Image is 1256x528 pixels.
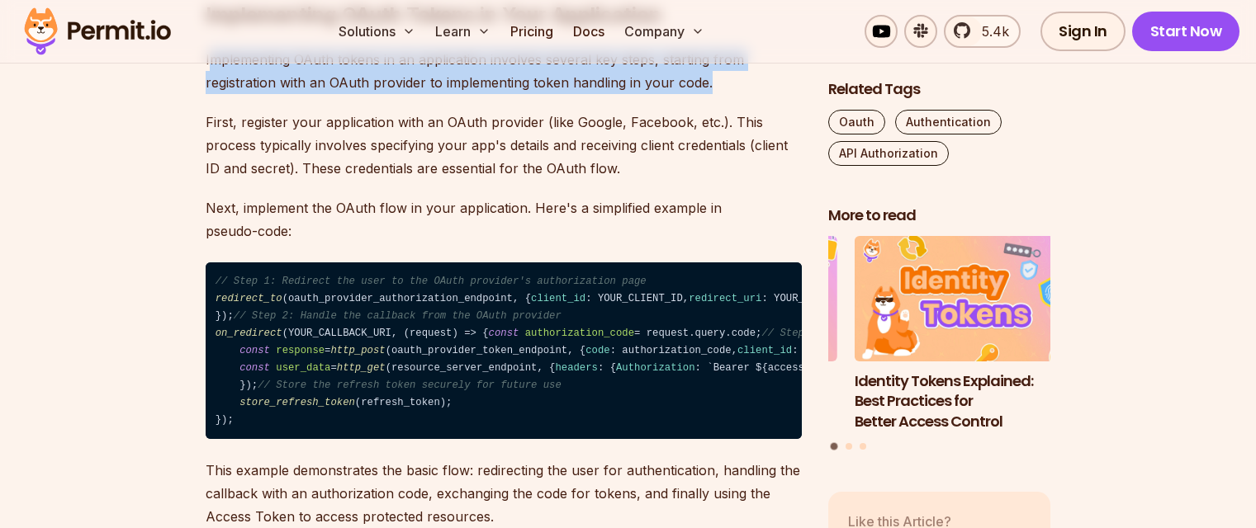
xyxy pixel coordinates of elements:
[206,196,802,243] p: Next, implement the OAuth flow in your application. Here's a simplified example in pseudo-code:
[1132,12,1240,51] a: Start Now
[616,362,695,374] span: Authorization
[828,141,949,166] a: API Authorization
[761,328,1138,339] span: // Step 3: Exchange the authorization code for an access token
[239,397,355,408] span: store_refresh_token
[337,362,386,374] span: http_get
[855,236,1078,432] li: 1 of 3
[860,442,866,449] button: Go to slide 3
[737,345,792,356] span: client_id
[234,310,562,322] span: // Step 2: Handle the callback from the OAuth provider
[206,459,802,528] p: This example demonstrates the basic flow: redirecting the user for authentication, handling the c...
[525,328,634,339] span: authorization_code
[258,379,562,391] span: // Store the refresh token securely for future use
[216,276,647,287] span: // Step 1: Redirect the user to the OAuth provider's authorization page
[585,345,609,356] span: code
[895,110,1002,134] a: Authentication
[332,15,422,48] button: Solutions
[846,442,852,449] button: Go to slide 2
[828,110,885,134] a: Oauth
[614,370,837,431] h3: Best Practices for Authentication and Authorization in API
[689,293,761,304] span: redirect_uri
[828,236,1051,452] div: Posts
[504,15,560,48] a: Pricing
[614,236,837,361] img: Best Practices for Authentication and Authorization in API
[828,79,1051,100] h2: Related Tags
[489,328,519,339] span: const
[206,262,802,439] code: (oauth_provider_authorization_endpoint, { : YOUR_CLIENT_ID, : YOUR_CALLBACK_URI, : , : REQUESTED_...
[17,3,178,59] img: Permit logo
[276,362,330,374] span: user_data
[566,15,611,48] a: Docs
[1040,12,1126,51] a: Sign In
[618,15,711,48] button: Company
[206,111,802,180] p: First, register your application with an OAuth provider (like Google, Facebook, etc.). This proce...
[855,236,1078,361] img: Identity Tokens Explained: Best Practices for Better Access Control
[239,345,270,356] span: const
[330,345,385,356] span: http_post
[429,15,497,48] button: Learn
[531,293,585,304] span: client_id
[239,362,270,374] span: const
[855,370,1078,431] h3: Identity Tokens Explained: Best Practices for Better Access Control
[855,236,1078,432] a: Identity Tokens Explained: Best Practices for Better Access ControlIdentity Tokens Explained: Bes...
[828,205,1051,226] h2: More to read
[614,236,837,432] li: 3 of 3
[216,328,282,339] span: on_redirect
[944,15,1021,48] a: 5.4k
[555,362,597,374] span: headers
[276,345,325,356] span: response
[206,48,802,94] p: Implementing OAuth tokens in an application involves several key steps, starting from registratio...
[216,293,282,304] span: redirect_to
[831,442,838,450] button: Go to slide 1
[972,21,1009,41] span: 5.4k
